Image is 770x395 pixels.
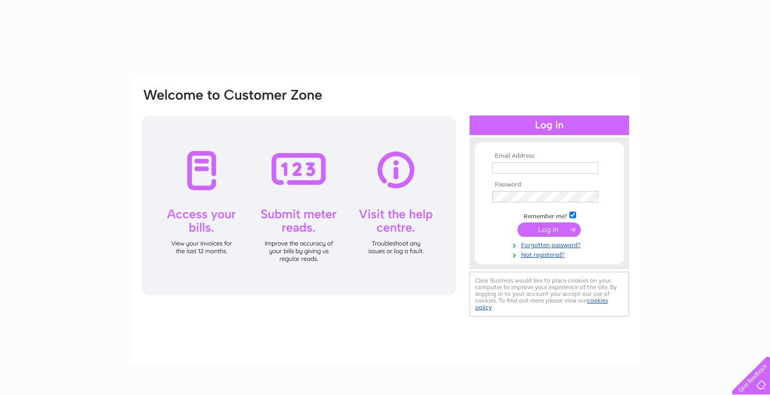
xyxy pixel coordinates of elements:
[490,153,609,160] th: Email Address:
[490,181,609,189] th: Password:
[492,239,609,249] a: Forgotten password?
[475,297,608,311] a: cookies policy
[492,249,609,259] a: Not registered?
[470,272,629,316] div: Clear Business would like to place cookies on your computer to improve your experience of the sit...
[517,222,581,237] input: Submit
[490,210,609,220] td: Remember me?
